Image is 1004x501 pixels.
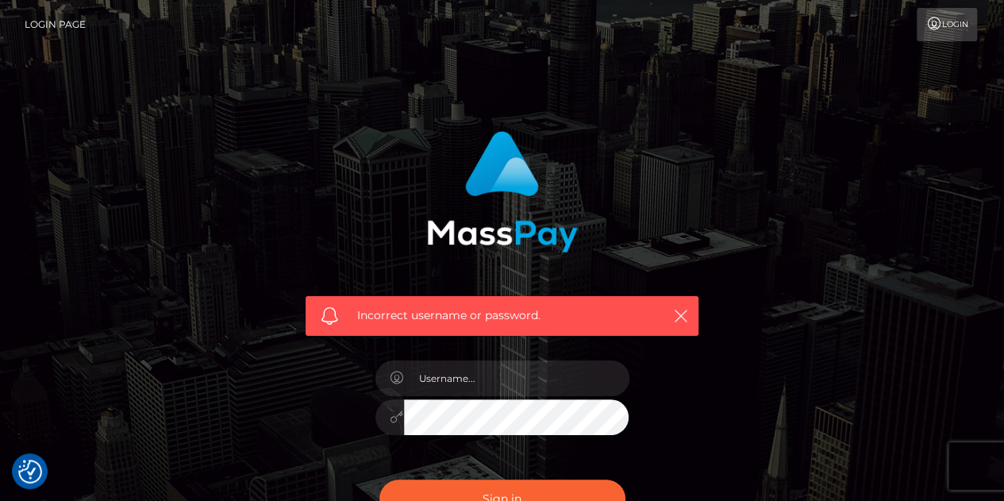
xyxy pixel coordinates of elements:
[18,460,42,484] img: Revisit consent button
[404,360,629,396] input: Username...
[18,460,42,484] button: Consent Preferences
[357,307,647,324] span: Incorrect username or password.
[427,131,578,252] img: MassPay Login
[25,8,86,41] a: Login Page
[917,8,977,41] a: Login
